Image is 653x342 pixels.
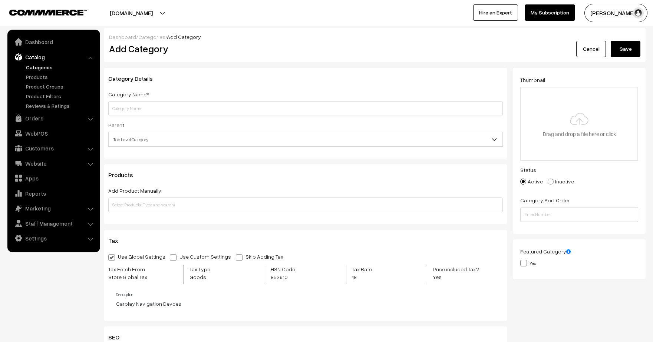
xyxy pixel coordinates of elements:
span: Tax [108,237,127,244]
a: My Subscription [525,4,575,21]
a: Settings [9,232,98,245]
label: Tax Fetch From [108,265,178,281]
label: Price included Tax? [433,265,488,281]
span: Top Level Category [109,133,502,146]
span: Yes [433,273,488,281]
a: Orders [9,112,98,125]
label: Parent [108,121,124,129]
span: Goods [189,273,227,281]
a: Reviews & Ratings [24,102,98,110]
a: Marketing [9,202,98,215]
label: Category Name* [108,90,149,98]
a: Categories [24,63,98,71]
a: Product Groups [24,83,98,90]
a: WebPOS [9,127,98,140]
h2: Add Category [109,43,505,54]
a: Hire an Expert [473,4,518,21]
a: Staff Management [9,217,98,230]
a: Dashboard [9,35,98,49]
a: Categories [138,34,165,40]
label: Inactive [548,177,574,185]
button: Save [611,41,640,57]
span: Products [108,171,142,179]
label: Use Custom Settings [170,253,235,260]
label: HSN Code [271,265,312,281]
label: Tax Type [189,265,227,281]
label: Status [520,166,536,174]
span: SEO [108,333,128,341]
label: Use Global Settings [108,253,165,260]
span: Add Category [167,34,201,40]
label: Add Product Manually [108,187,161,195]
input: Select Products (Type and search) [108,197,503,212]
span: 852610 [271,273,312,281]
span: Top Level Category [108,132,503,147]
img: COMMMERCE [9,10,87,15]
a: Dashboard [109,34,136,40]
label: Active [520,177,543,185]
button: [PERSON_NAME] [584,4,647,22]
h4: Description [116,292,503,297]
span: Store Global Tax [108,273,178,281]
a: Catalog [9,50,98,64]
img: user [633,7,644,19]
button: [DOMAIN_NAME] [84,4,179,22]
a: Apps [9,172,98,185]
a: Website [9,157,98,170]
label: Thumbnail [520,76,545,84]
input: Enter Number [520,207,638,222]
p: Skip Adding Tax [245,253,283,260]
a: Cancel [576,41,606,57]
a: Reports [9,187,98,200]
p: Carplay Navigation Devces [116,300,503,308]
label: Tax Rate [352,265,377,281]
label: Category Sort Order [520,196,570,204]
div: / / [109,33,640,41]
a: Product Filters [24,92,98,100]
span: 18 [352,273,377,281]
label: Featured Category [520,248,571,255]
a: Customers [9,142,98,155]
label: Yes [520,259,536,267]
span: Category Details [108,75,162,82]
a: Products [24,73,98,81]
input: Category Name [108,101,503,116]
a: COMMMERCE [9,7,74,16]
